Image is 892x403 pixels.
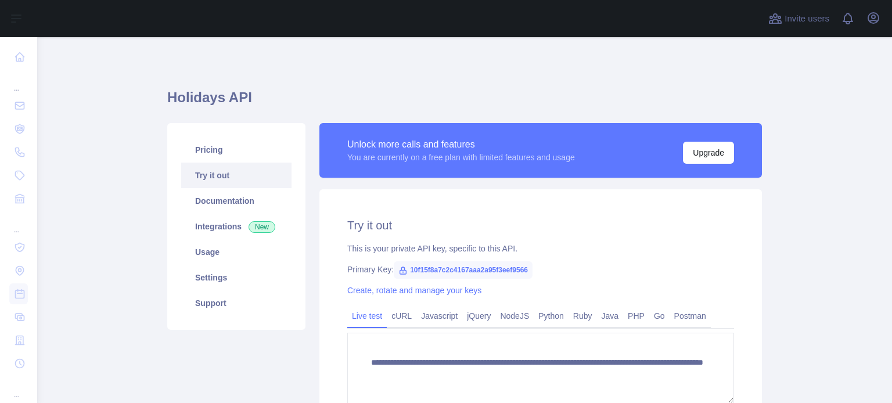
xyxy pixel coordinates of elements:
a: PHP [623,307,649,325]
div: ... [9,376,28,400]
a: Pricing [181,137,292,163]
span: New [249,221,275,233]
span: 10f15f8a7c2c4167aaa2a95f3eef9566 [394,261,533,279]
a: Ruby [569,307,597,325]
a: cURL [387,307,416,325]
div: Primary Key: [347,264,734,275]
a: Settings [181,265,292,290]
a: NodeJS [495,307,534,325]
a: Live test [347,307,387,325]
div: You are currently on a free plan with limited features and usage [347,152,575,163]
div: ... [9,70,28,93]
a: Postman [670,307,711,325]
a: Java [597,307,624,325]
a: jQuery [462,307,495,325]
a: Support [181,290,292,316]
a: Integrations New [181,214,292,239]
button: Invite users [766,9,832,28]
div: Unlock more calls and features [347,138,575,152]
h1: Holidays API [167,88,762,116]
h2: Try it out [347,217,734,233]
a: Javascript [416,307,462,325]
a: Python [534,307,569,325]
span: Invite users [785,12,829,26]
div: ... [9,211,28,235]
button: Upgrade [683,142,734,164]
a: Try it out [181,163,292,188]
a: Usage [181,239,292,265]
a: Go [649,307,670,325]
div: This is your private API key, specific to this API. [347,243,734,254]
a: Documentation [181,188,292,214]
a: Create, rotate and manage your keys [347,286,481,295]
